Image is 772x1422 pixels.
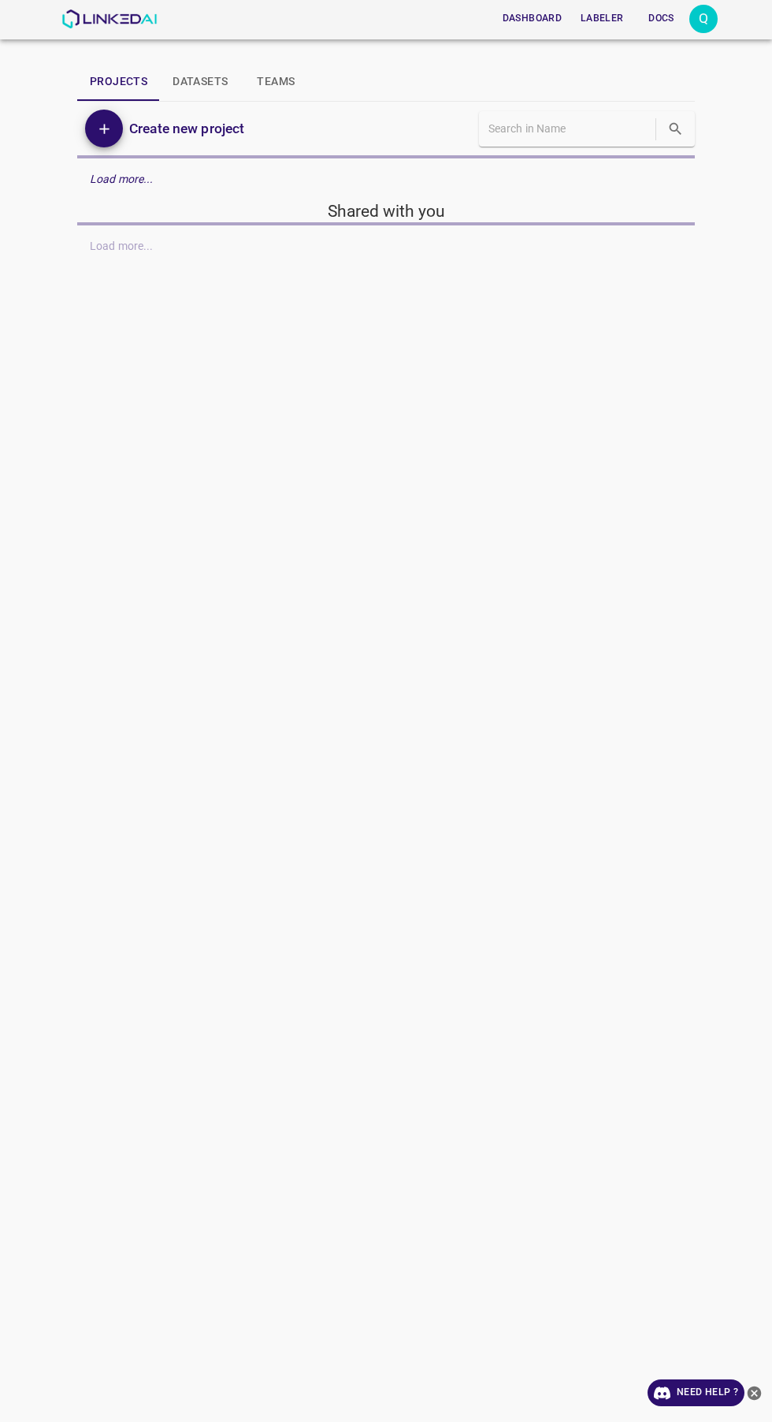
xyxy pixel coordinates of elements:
[571,2,633,35] a: Labeler
[744,1379,764,1406] button: close-help
[240,63,311,101] button: Teams
[129,117,244,140] h6: Create new project
[77,165,695,194] div: Load more...
[574,6,629,32] button: Labeler
[648,1379,744,1406] a: Need Help ?
[488,117,652,140] input: Search in Name
[77,63,160,101] button: Projects
[85,110,123,147] button: Add
[633,2,689,35] a: Docs
[160,63,240,101] button: Datasets
[659,113,692,145] button: search
[493,2,571,35] a: Dashboard
[689,5,718,33] button: Open settings
[90,173,154,185] em: Load more...
[77,200,695,222] h5: Shared with you
[689,5,718,33] div: Q
[123,117,244,140] a: Create new project
[636,6,686,32] button: Docs
[61,9,157,28] img: LinkedAI
[496,6,568,32] button: Dashboard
